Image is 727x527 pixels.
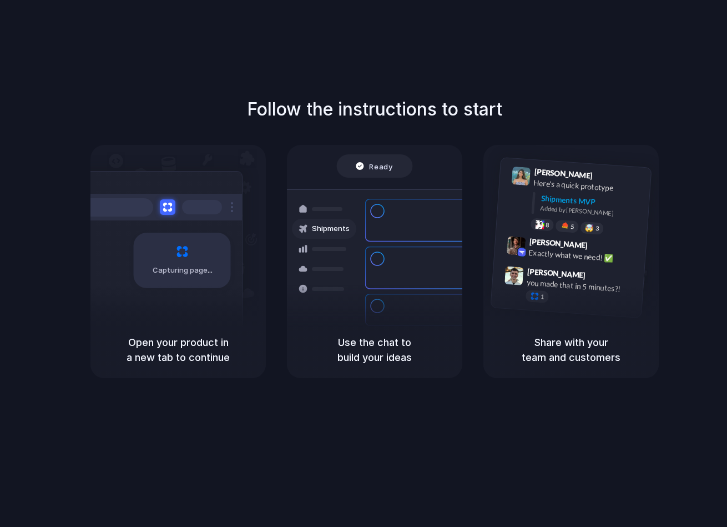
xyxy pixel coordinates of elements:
div: Exactly what we need! ✅ [528,247,639,265]
div: 🤯 [585,224,594,232]
span: 1 [541,294,544,300]
h1: Follow the instructions to start [247,96,502,123]
span: Capturing page [153,265,214,276]
span: 9:41 AM [596,171,619,184]
span: [PERSON_NAME] [529,235,588,252]
div: you made that in 5 minutes?! [526,277,637,295]
div: Here's a quick prototype [533,177,644,196]
h5: Open your product in a new tab to continue [104,335,253,365]
span: Shipments [312,223,350,234]
div: Shipments MVP [541,193,643,211]
span: 8 [546,222,549,228]
span: [PERSON_NAME] [534,165,593,182]
div: Added by [PERSON_NAME] [540,204,642,220]
span: 9:42 AM [591,240,614,254]
span: [PERSON_NAME] [527,265,586,282]
span: 3 [595,225,599,232]
span: 5 [571,224,574,230]
h5: Share with your team and customers [497,335,645,365]
span: Ready [370,160,393,172]
h5: Use the chat to build your ideas [300,335,449,365]
span: 9:47 AM [589,270,612,284]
